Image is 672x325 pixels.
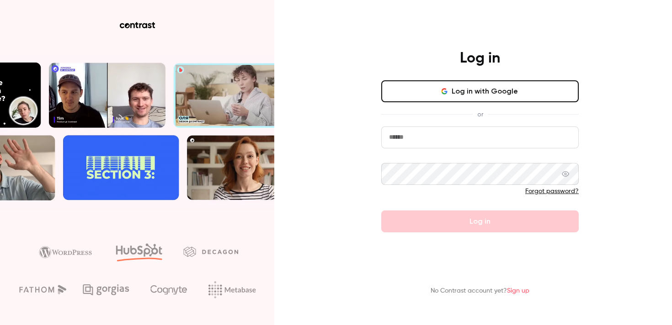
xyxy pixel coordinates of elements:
[183,246,238,257] img: decagon
[460,49,500,68] h4: Log in
[473,110,488,119] span: or
[431,286,529,296] p: No Contrast account yet?
[381,80,579,102] button: Log in with Google
[525,188,579,194] a: Forgot password?
[507,288,529,294] a: Sign up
